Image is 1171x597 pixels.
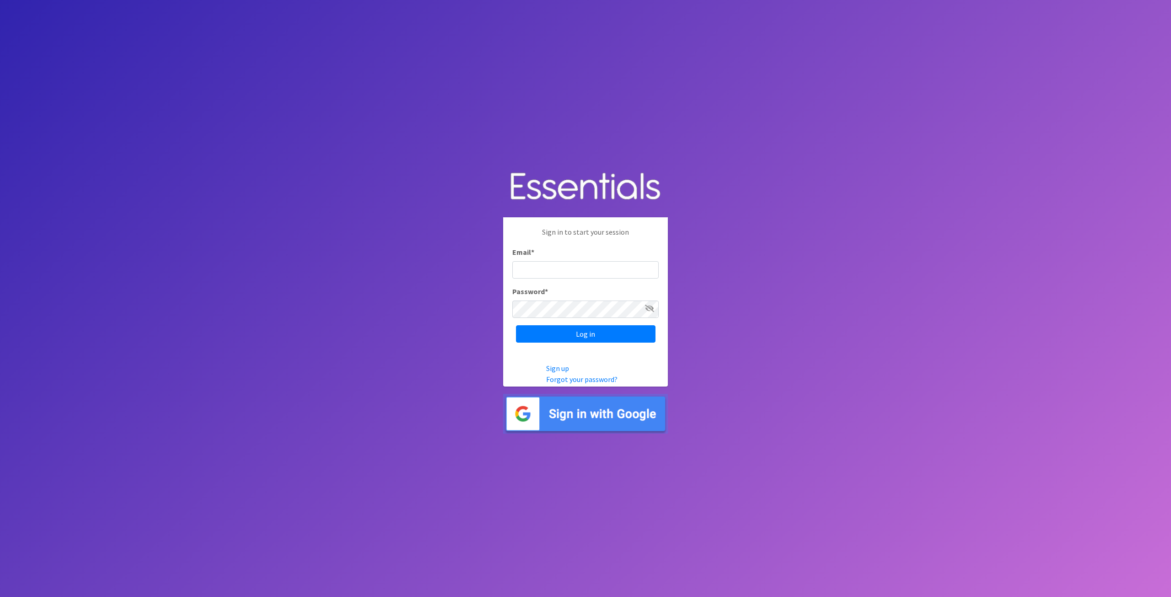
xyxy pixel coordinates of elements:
[546,364,569,373] a: Sign up
[512,226,659,247] p: Sign in to start your session
[531,247,534,257] abbr: required
[545,287,548,296] abbr: required
[512,286,548,297] label: Password
[503,394,668,434] img: Sign in with Google
[503,163,668,210] img: Human Essentials
[512,247,534,258] label: Email
[546,375,618,384] a: Forgot your password?
[516,325,655,343] input: Log in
